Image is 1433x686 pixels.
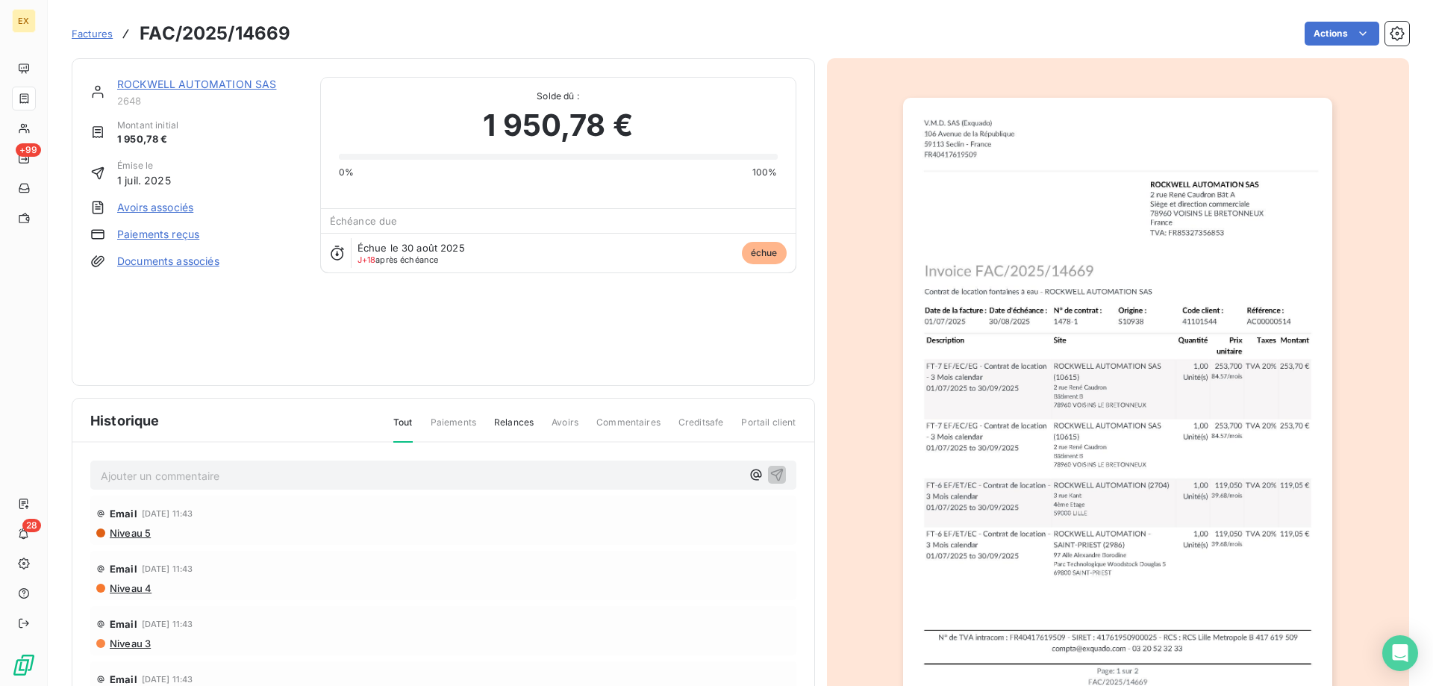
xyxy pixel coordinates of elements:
[108,582,152,594] span: Niveau 4
[108,637,151,649] span: Niveau 3
[117,132,178,147] span: 1 950,78 €
[330,215,398,227] span: Échéance due
[72,26,113,41] a: Factures
[494,416,534,441] span: Relances
[339,90,778,103] span: Solde dû :
[358,242,465,254] span: Échue le 30 août 2025
[339,166,354,179] span: 0%
[117,200,193,215] a: Avoirs associés
[90,411,160,431] span: Historique
[393,416,413,443] span: Tout
[431,416,476,441] span: Paiements
[117,78,276,90] a: ROCKWELL AUTOMATION SAS
[142,620,193,629] span: [DATE] 11:43
[16,143,41,157] span: +99
[142,564,193,573] span: [DATE] 11:43
[142,675,193,684] span: [DATE] 11:43
[117,95,302,107] span: 2648
[741,416,796,441] span: Portail client
[142,509,193,518] span: [DATE] 11:43
[110,673,137,685] span: Email
[108,527,151,539] span: Niveau 5
[117,119,178,132] span: Montant initial
[140,20,290,47] h3: FAC/2025/14669
[117,227,199,242] a: Paiements reçus
[742,242,787,264] span: échue
[752,166,778,179] span: 100%
[483,103,633,148] span: 1 950,78 €
[12,9,36,33] div: EX
[117,159,171,172] span: Émise le
[117,254,219,269] a: Documents associés
[110,563,137,575] span: Email
[22,519,41,532] span: 28
[358,255,439,264] span: après échéance
[1305,22,1379,46] button: Actions
[596,416,661,441] span: Commentaires
[110,508,137,520] span: Email
[72,28,113,40] span: Factures
[552,416,578,441] span: Avoirs
[117,172,171,188] span: 1 juil. 2025
[678,416,724,441] span: Creditsafe
[358,255,376,265] span: J+18
[1382,635,1418,671] div: Open Intercom Messenger
[12,653,36,677] img: Logo LeanPay
[110,618,137,630] span: Email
